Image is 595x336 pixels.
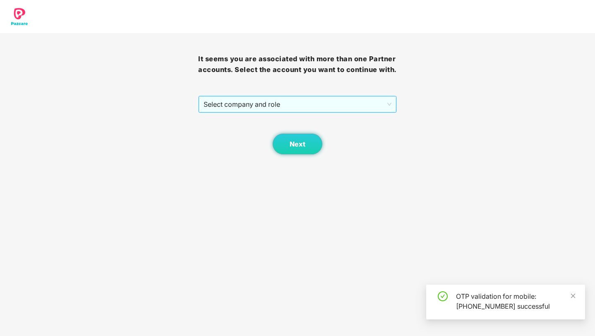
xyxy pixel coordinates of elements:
button: Next [273,134,322,154]
span: check-circle [438,291,448,301]
span: close [570,293,576,299]
span: Select company and role [204,96,391,112]
h3: It seems you are associated with more than one Partner accounts. Select the account you want to c... [198,54,396,75]
span: Next [290,140,305,148]
div: OTP validation for mobile: [PHONE_NUMBER] successful [456,291,575,311]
